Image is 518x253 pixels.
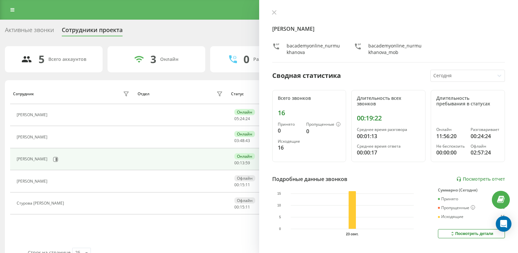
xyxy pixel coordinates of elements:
[357,127,420,132] div: Среднее время разговора
[234,204,239,210] span: 00
[278,127,301,135] div: 0
[471,132,499,140] div: 00:24:24
[278,139,301,144] div: Исходящие
[234,153,255,159] div: Онлайн
[17,179,49,184] div: [PERSON_NAME]
[287,43,341,56] div: bacademyonline_nurmukhanova
[346,232,358,236] text: 23 сент.
[368,43,423,56] div: bacademyonline_nurmukhanova_mob
[234,197,255,204] div: Офлайн
[17,201,66,206] div: Cтурова [PERSON_NAME]
[253,57,289,62] div: Разговаривают
[306,127,341,135] div: 0
[245,182,250,188] span: 11
[234,161,250,165] div: : :
[436,132,465,140] div: 11:56:20
[471,127,499,132] div: Разговаривает
[240,116,244,121] span: 24
[279,215,281,219] text: 5
[272,25,505,33] h4: [PERSON_NAME]
[48,57,86,62] div: Всего аккаунтов
[243,53,249,65] div: 0
[150,53,156,65] div: 3
[438,205,475,210] div: Пропущенные
[234,117,250,121] div: : :
[17,135,49,139] div: [PERSON_NAME]
[471,149,499,156] div: 02:57:24
[357,132,420,140] div: 00:01:13
[277,192,281,195] text: 15
[277,204,281,207] text: 10
[278,96,341,101] div: Всего звонков
[438,214,463,219] div: Исходящие
[245,138,250,143] span: 43
[245,160,250,166] span: 59
[231,92,244,96] div: Статус
[438,229,505,238] button: Посмотреть детали
[160,57,178,62] div: Онлайн
[306,122,341,127] div: Пропущенные
[234,116,239,121] span: 05
[234,182,239,188] span: 00
[5,27,54,37] div: Активные звонки
[17,157,49,161] div: [PERSON_NAME]
[496,216,511,232] div: Open Intercom Messenger
[234,183,250,187] div: : :
[436,144,465,149] div: Не беспокоить
[272,71,341,81] div: Сводная статистика
[234,175,255,181] div: Офлайн
[245,116,250,121] span: 24
[13,92,34,96] div: Сотрудник
[500,214,505,219] div: 16
[39,53,44,65] div: 5
[279,227,281,231] text: 0
[438,188,505,192] div: Суммарно (Сегодня)
[278,109,341,117] div: 16
[456,176,505,182] a: Посмотреть отчет
[240,160,244,166] span: 13
[234,131,255,137] div: Онлайн
[234,160,239,166] span: 00
[438,197,458,201] div: Принято
[234,138,250,143] div: : :
[357,149,420,156] div: 00:00:17
[234,109,255,115] div: Онлайн
[138,92,149,96] div: Отдел
[436,149,465,156] div: 00:00:00
[436,96,499,107] div: Длительность пребывания в статусах
[278,122,301,127] div: Принято
[234,205,250,209] div: : :
[450,231,493,236] div: Посмотреть детали
[471,144,499,149] div: Офлайн
[357,114,420,122] div: 00:19:22
[245,204,250,210] span: 11
[240,138,244,143] span: 48
[357,96,420,107] div: Длительность всех звонков
[17,113,49,117] div: [PERSON_NAME]
[62,27,123,37] div: Сотрудники проекта
[357,144,420,149] div: Среднее время ответа
[272,175,347,183] div: Подробные данные звонков
[240,204,244,210] span: 15
[234,138,239,143] span: 03
[240,182,244,188] span: 15
[436,127,465,132] div: Онлайн
[278,144,301,152] div: 16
